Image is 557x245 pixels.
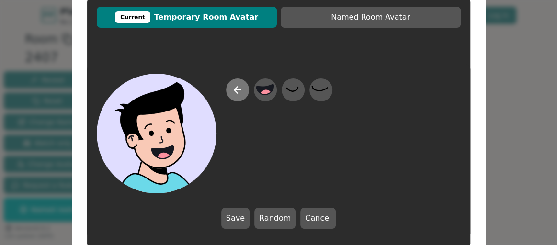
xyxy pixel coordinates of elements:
button: Random [254,208,296,229]
button: CurrentTemporary Room Avatar [97,7,277,28]
button: Save [221,208,250,229]
button: Cancel [300,208,336,229]
span: Temporary Room Avatar [102,11,272,23]
span: Named Room Avatar [285,11,456,23]
button: Named Room Avatar [281,7,461,28]
div: Current [115,11,150,23]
